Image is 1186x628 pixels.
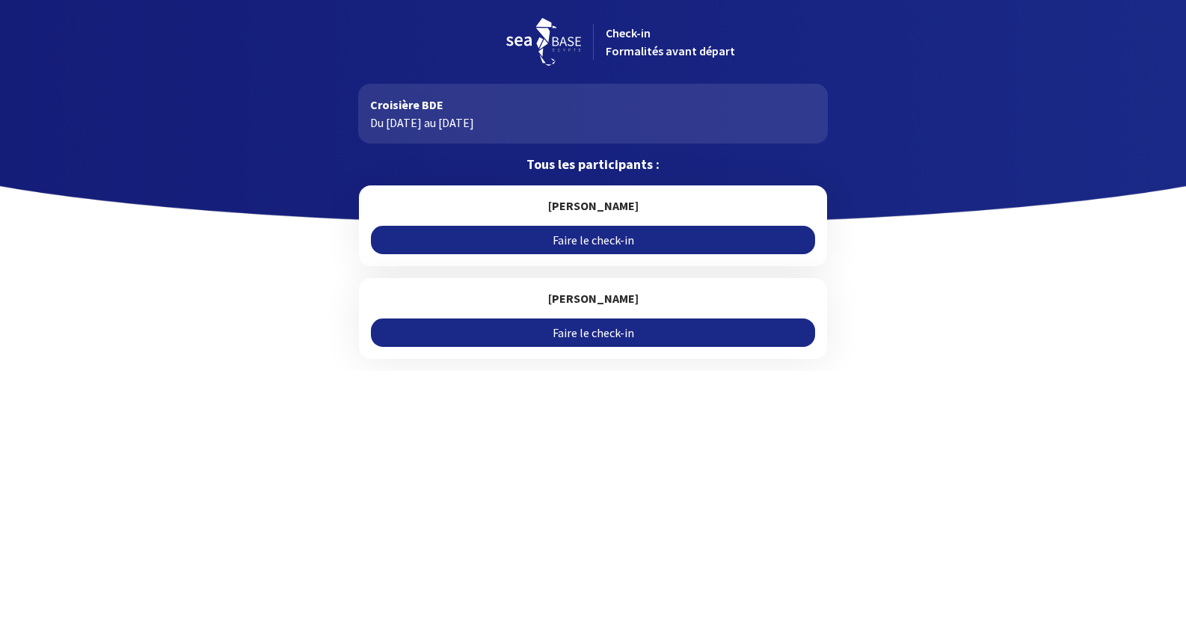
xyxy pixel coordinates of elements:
h5: [PERSON_NAME] [371,290,814,307]
a: Faire le check-in [371,318,814,347]
img: logo_seabase.svg [506,18,581,66]
span: Check-in Formalités avant départ [606,25,735,58]
a: Faire le check-in [371,226,814,254]
h5: [PERSON_NAME] [371,197,814,214]
p: Croisière BDE [370,96,815,114]
p: Tous les participants : [358,156,827,173]
p: Du [DATE] au [DATE] [370,114,815,132]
